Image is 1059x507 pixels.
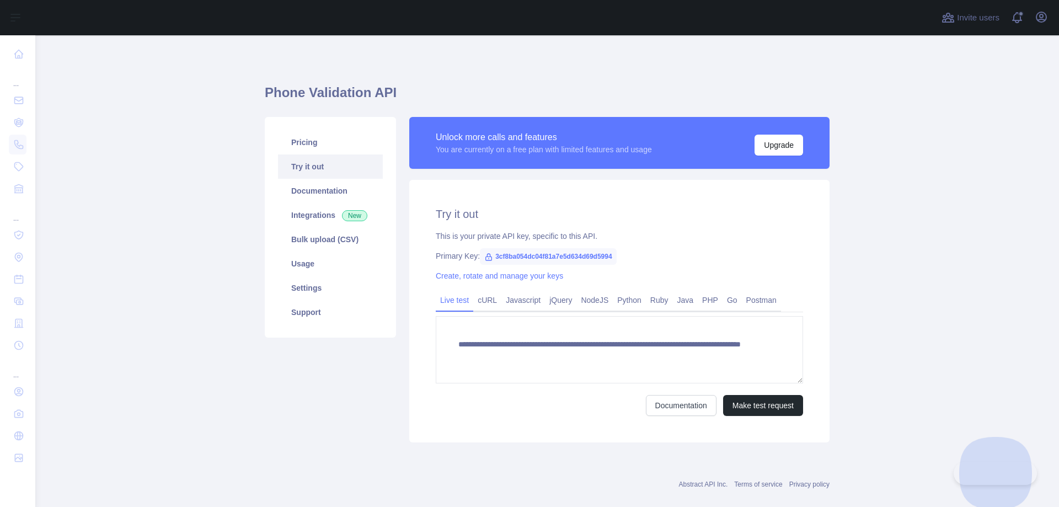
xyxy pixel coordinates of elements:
div: Unlock more calls and features [436,131,652,144]
a: Ruby [646,291,673,309]
span: Invite users [957,12,999,24]
a: Go [723,291,742,309]
a: Bulk upload (CSV) [278,227,383,252]
a: Documentation [278,179,383,203]
div: ... [9,201,26,223]
a: Live test [436,291,473,309]
a: Python [613,291,646,309]
a: Javascript [501,291,545,309]
span: 3cf8ba054dc04f81a7e5d634d69d5994 [480,248,617,265]
button: Invite users [939,9,1002,26]
a: Postman [742,291,781,309]
a: Pricing [278,130,383,154]
a: Abstract API Inc. [679,481,728,488]
a: cURL [473,291,501,309]
h1: Phone Validation API [265,84,830,110]
a: Integrations New [278,203,383,227]
a: NodeJS [576,291,613,309]
a: Usage [278,252,383,276]
a: Try it out [278,154,383,179]
a: PHP [698,291,723,309]
a: Documentation [646,395,716,416]
a: jQuery [545,291,576,309]
span: New [342,210,367,221]
a: Privacy policy [789,481,830,488]
a: Settings [278,276,383,300]
a: Create, rotate and manage your keys [436,271,563,280]
div: ... [9,66,26,88]
a: Java [673,291,698,309]
div: You are currently on a free plan with limited features and usage [436,144,652,155]
button: Upgrade [755,135,803,156]
button: Make test request [723,395,803,416]
div: ... [9,357,26,380]
a: Support [278,300,383,324]
iframe: Toggle Customer Support [954,462,1037,485]
a: Terms of service [734,481,782,488]
h2: Try it out [436,206,803,222]
div: This is your private API key, specific to this API. [436,231,803,242]
div: Primary Key: [436,250,803,261]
